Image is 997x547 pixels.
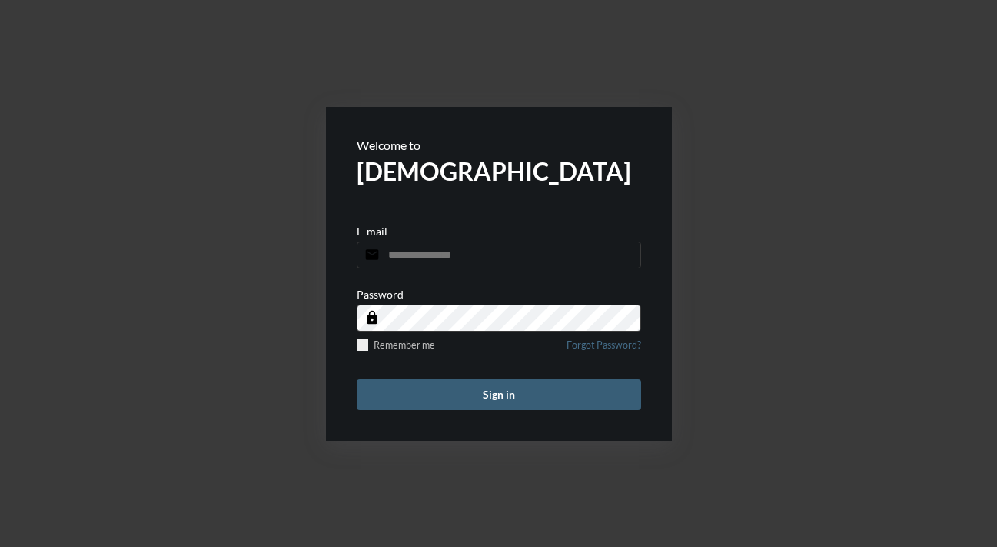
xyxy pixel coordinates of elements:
a: Forgot Password? [567,339,641,360]
h2: [DEMOGRAPHIC_DATA] [357,156,641,186]
p: Welcome to [357,138,641,152]
p: Password [357,288,404,301]
p: E-mail [357,225,387,238]
button: Sign in [357,379,641,410]
label: Remember me [357,339,435,351]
